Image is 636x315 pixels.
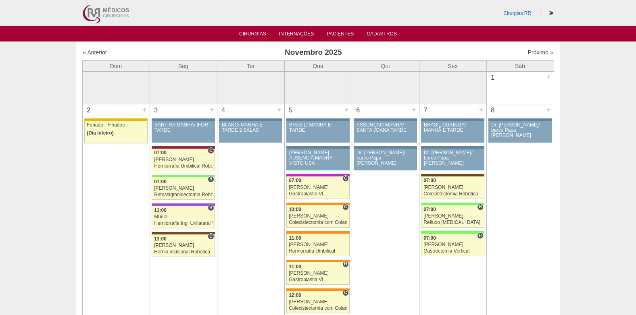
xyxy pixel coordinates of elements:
span: 12:00 [289,292,301,298]
span: 07:00 [154,150,167,155]
div: Gastroplastia VL [289,191,347,197]
div: Dr. [PERSON_NAME]/ barco Papa [PERSON_NAME] [491,122,549,139]
span: 11:00 [154,207,167,213]
h3: Novembro 2025 [196,47,431,58]
div: Key: Aviso [286,146,349,149]
a: C 07:00 [PERSON_NAME] Gastroplastia VL [286,176,349,199]
span: 07:00 [423,207,436,212]
div: + [141,104,148,115]
a: [PERSON_NAME] AUSENCIA MANHA - VISTO USA [286,149,349,170]
a: C 10:00 [PERSON_NAME] Colecistectomia com Colangiografia VL [286,205,349,228]
div: Key: São Luiz - SCS [286,203,349,205]
div: Gastroplastia VL [289,277,347,282]
div: Key: Sírio Libanês [152,146,215,149]
span: 11:00 [289,235,301,241]
div: Herniorrafia Umbilical Robótica [154,164,213,169]
span: Hospital [477,232,483,239]
div: 4 [217,104,230,116]
a: Próximo » [528,49,553,56]
th: Sáb [486,60,554,71]
div: + [209,104,215,115]
div: BRASIL/ MANHÃ E TARDE [289,122,347,133]
span: Consultório [342,204,348,210]
a: H 07:00 [PERSON_NAME] Retossigmoidectomia Robótica [152,177,215,200]
a: Dr. [PERSON_NAME]/ barco Papa [PERSON_NAME] [354,149,417,170]
th: Ter [217,60,284,71]
div: Key: Feriado [84,118,147,121]
div: BARTIRA MANHÃ/ IFOR TARDE [154,122,212,133]
span: 11:00 [289,264,301,269]
div: Key: Aviso [488,118,551,121]
div: Key: Aviso [354,146,417,149]
span: 07:00 [154,179,167,184]
a: Pacientes [327,31,354,39]
div: Key: Santa Joana [421,174,484,176]
div: + [478,104,485,115]
a: BLANC/ MANHÃ E TARDE 2 SALAS [219,121,282,143]
div: + [343,104,350,115]
div: Herniorrafia Umbilical [289,249,347,254]
span: 10:00 [289,207,301,212]
i: Sair [549,11,553,16]
div: Key: São Luiz - SCS [286,260,349,262]
span: 07:00 [423,235,436,241]
div: BRASIL CURINGA/ MANHÃ E TARDE [424,122,482,133]
a: H 07:00 [PERSON_NAME] Refluxo [MEDICAL_DATA] esofágico Robótico [421,205,484,228]
div: Gastrectomia Vertical [423,249,482,254]
div: 1 [487,72,499,84]
a: C 13:00 [PERSON_NAME] Hernia incisional Robótica [152,234,215,257]
div: 3 [150,104,163,116]
div: [PERSON_NAME] [154,157,213,162]
div: Colecistectomia com Colangiografia VL [289,220,347,225]
span: Consultório [342,290,348,296]
div: Key: Aviso [286,118,349,121]
div: Colecistectomia Robótica [423,191,482,197]
div: Key: Santa Joana [152,232,215,234]
div: + [276,104,283,115]
div: Key: Aviso [421,118,484,121]
div: 5 [285,104,297,116]
div: [PERSON_NAME] [289,185,347,190]
span: Consultório [208,233,214,240]
div: [PERSON_NAME] [154,186,213,191]
a: C 12:00 [PERSON_NAME] Colecistectomia com Colangiografia VL [286,291,349,313]
div: + [545,72,552,82]
span: Hospital [208,176,214,182]
a: 11:00 [PERSON_NAME] Herniorrafia Umbilical [286,234,349,256]
div: [PERSON_NAME] [289,299,347,305]
a: Internações [279,31,314,39]
a: Dr. [PERSON_NAME]/ barco Papa [PERSON_NAME] [488,121,551,143]
a: H 11:00 Murilo Herniorrafia Ing. Unilateral VL [152,206,215,228]
div: Key: Brasil [152,175,215,177]
div: Colecistectomia com Colangiografia VL [289,306,347,311]
th: Qua [284,60,352,71]
div: [PERSON_NAME] AUSENCIA MANHA - VISTO USA [289,150,347,166]
div: [PERSON_NAME] [289,242,347,247]
span: 13:00 [154,236,167,242]
div: 2 [83,104,95,116]
a: ASSUNÇÃO MANHÃ/ SANTA JOANA TARDE [354,121,417,143]
div: Dr. [PERSON_NAME]/ barco Papa [PERSON_NAME] [357,150,414,166]
a: Cadastros [367,31,397,39]
div: ASSUNÇÃO MANHÃ/ SANTA JOANA TARDE [357,122,414,133]
a: Dr. [PERSON_NAME]/ barco Papa [PERSON_NAME] [421,149,484,170]
div: [PERSON_NAME] [154,243,213,248]
div: Key: IFOR [152,203,215,206]
div: + [411,104,417,115]
span: Consultório [208,147,214,154]
div: 6 [352,104,365,116]
span: Hospital [342,261,348,267]
div: Key: Aviso [152,118,215,121]
div: [PERSON_NAME] [289,213,347,219]
div: Key: Brasil [421,231,484,234]
div: 7 [419,104,432,116]
a: 07:00 [PERSON_NAME] Colecistectomia Robótica [421,176,484,199]
a: BRASIL CURINGA/ MANHÃ E TARDE [421,121,484,143]
div: Hernia incisional Robótica [154,249,213,255]
th: Dom [82,60,150,71]
div: Key: Aviso [421,146,484,149]
span: Hospital [477,204,483,210]
div: Key: Aviso [354,118,417,121]
div: [PERSON_NAME] [289,271,347,276]
div: Dr. [PERSON_NAME]/ barco Papa [PERSON_NAME] [424,150,482,166]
